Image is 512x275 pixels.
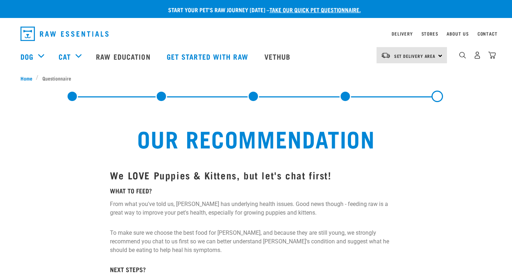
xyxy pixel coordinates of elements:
[160,42,257,71] a: Get started with Raw
[20,74,36,82] a: Home
[459,52,466,59] img: home-icon-1@2x.png
[110,229,402,255] p: To make sure we choose the best food for [PERSON_NAME], and because they are still young, we stro...
[20,27,109,41] img: Raw Essentials Logo
[110,189,152,192] strong: WHAT TO FEED?
[20,51,33,62] a: Dog
[110,266,402,273] h5: NEXT STEPS?
[110,172,332,178] strong: We LOVE Puppies & Kittens, but let's chat first!
[421,32,438,35] a: Stores
[392,32,412,35] a: Delivery
[20,74,32,82] span: Home
[474,51,481,59] img: user.png
[447,32,469,35] a: About Us
[15,24,498,44] nav: dropdown navigation
[110,200,402,217] p: From what you've told us, [PERSON_NAME] has underlying health issues. Good news though - feeding ...
[20,74,492,82] nav: breadcrumbs
[59,51,71,62] a: Cat
[478,32,498,35] a: Contact
[257,42,300,71] a: Vethub
[35,125,478,151] h2: Our Recommendation
[488,51,496,59] img: home-icon@2x.png
[269,8,361,11] a: take our quick pet questionnaire.
[394,55,436,57] span: Set Delivery Area
[381,52,391,59] img: van-moving.png
[89,42,159,71] a: Raw Education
